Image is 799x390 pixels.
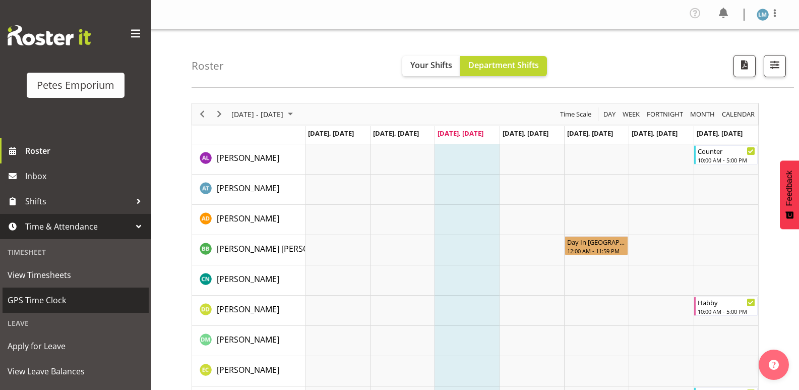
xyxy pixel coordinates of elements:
div: Habby [698,297,755,307]
a: [PERSON_NAME] [PERSON_NAME] [217,243,344,255]
a: [PERSON_NAME] [217,212,279,225]
button: Fortnight [645,108,685,121]
button: Feedback - Show survey [780,160,799,229]
img: lianne-morete5410.jpg [757,9,769,21]
button: Timeline Week [621,108,642,121]
span: View Timesheets [8,267,144,283]
button: Download a PDF of the roster according to the set date range. [733,55,756,77]
span: [DATE], [DATE] [503,129,548,138]
button: Previous [196,108,209,121]
button: Next [213,108,226,121]
button: Month [720,108,757,121]
div: Abigail Lane"s event - Counter Begin From Sunday, August 31, 2025 at 10:00:00 AM GMT+12:00 Ends A... [694,145,758,164]
span: Roster [25,143,146,158]
div: 12:00 AM - 11:59 PM [567,247,626,255]
div: Danielle Donselaar"s event - Habby Begin From Sunday, August 31, 2025 at 10:00:00 AM GMT+12:00 En... [694,297,758,316]
a: [PERSON_NAME] [217,364,279,376]
a: [PERSON_NAME] [217,152,279,164]
span: [DATE], [DATE] [438,129,483,138]
span: calendar [721,108,756,121]
span: View Leave Balances [8,364,144,379]
span: [DATE], [DATE] [308,129,354,138]
span: [DATE], [DATE] [632,129,678,138]
span: GPS Time Clock [8,293,144,308]
td: Abigail Lane resource [192,144,305,175]
span: [PERSON_NAME] [PERSON_NAME] [217,243,344,254]
img: help-xxl-2.png [769,360,779,370]
span: [DATE] - [DATE] [230,108,284,121]
img: Rosterit website logo [8,25,91,45]
a: [PERSON_NAME] [217,273,279,285]
div: Counter [698,146,755,156]
button: Filter Shifts [764,55,786,77]
td: Christine Neville resource [192,265,305,296]
div: 10:00 AM - 5:00 PM [698,307,755,315]
button: Your Shifts [402,56,460,76]
div: Next [211,103,228,125]
span: [PERSON_NAME] [217,334,279,345]
span: [DATE], [DATE] [373,129,419,138]
a: [PERSON_NAME] [217,182,279,194]
span: Apply for Leave [8,339,144,354]
td: David McAuley resource [192,326,305,356]
td: Danielle Donselaar resource [192,296,305,326]
div: 10:00 AM - 5:00 PM [698,156,755,164]
span: [DATE], [DATE] [567,129,613,138]
span: Shifts [25,194,131,209]
a: GPS Time Clock [3,288,149,313]
button: Time Scale [559,108,593,121]
span: [DATE], [DATE] [697,129,743,138]
td: Alex-Micheal Taniwha resource [192,175,305,205]
span: [PERSON_NAME] [217,273,279,285]
span: Day [602,108,617,121]
span: Department Shifts [468,60,539,71]
button: August 25 - 31, 2025 [230,108,297,121]
a: View Timesheets [3,262,149,288]
span: [PERSON_NAME] [217,152,279,163]
span: Fortnight [646,108,684,121]
h4: Roster [192,60,224,72]
button: Timeline Month [689,108,717,121]
div: Timesheet [3,242,149,262]
span: Inbox [25,169,146,184]
div: Day In [GEOGRAPHIC_DATA] [567,237,626,247]
td: Emma Croft resource [192,356,305,386]
div: Petes Emporium [37,78,114,93]
span: [PERSON_NAME] [217,364,279,375]
div: Previous [194,103,211,125]
span: Time & Attendance [25,219,131,234]
span: Week [622,108,641,121]
span: Your Shifts [410,60,452,71]
a: View Leave Balances [3,359,149,384]
a: [PERSON_NAME] [217,303,279,315]
div: Leave [3,313,149,333]
span: [PERSON_NAME] [217,304,279,315]
td: Amelia Denz resource [192,205,305,235]
div: Beena Beena"s event - Day In Lieu Begin From Friday, August 29, 2025 at 12:00:00 AM GMT+12:00 End... [565,236,628,255]
button: Department Shifts [460,56,547,76]
span: Time Scale [559,108,592,121]
span: [PERSON_NAME] [217,213,279,224]
a: Apply for Leave [3,333,149,359]
a: [PERSON_NAME] [217,333,279,346]
td: Beena Beena resource [192,235,305,265]
button: Timeline Day [602,108,618,121]
span: Month [689,108,716,121]
span: Feedback [785,171,794,206]
span: [PERSON_NAME] [217,183,279,194]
